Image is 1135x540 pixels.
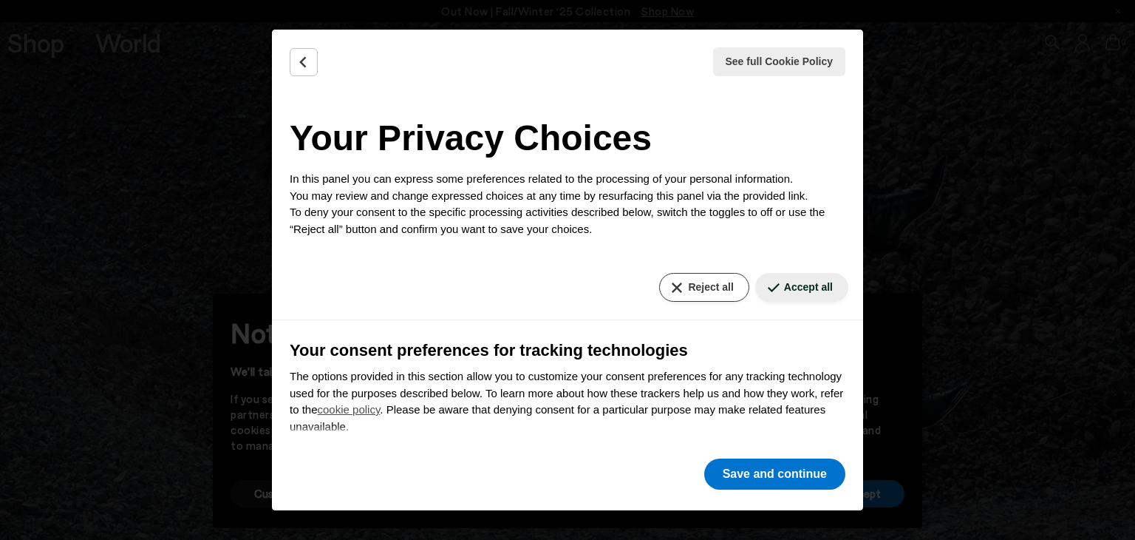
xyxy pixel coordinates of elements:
h3: Your consent preferences for tracking technologies [290,338,845,362]
p: The options provided in this section allow you to customize your consent preferences for any trac... [290,368,845,435]
h2: Your Privacy Choices [290,112,845,165]
button: See full Cookie Policy [713,47,846,76]
p: In this panel you can express some preferences related to the processing of your personal informa... [290,171,845,237]
a: cookie policy - link opens in a new tab [318,403,381,416]
button: Reject all [659,273,749,302]
button: Accept all [755,273,848,302]
button: Back [290,48,318,76]
span: See full Cookie Policy [726,54,834,70]
button: Save and continue [704,459,845,490]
